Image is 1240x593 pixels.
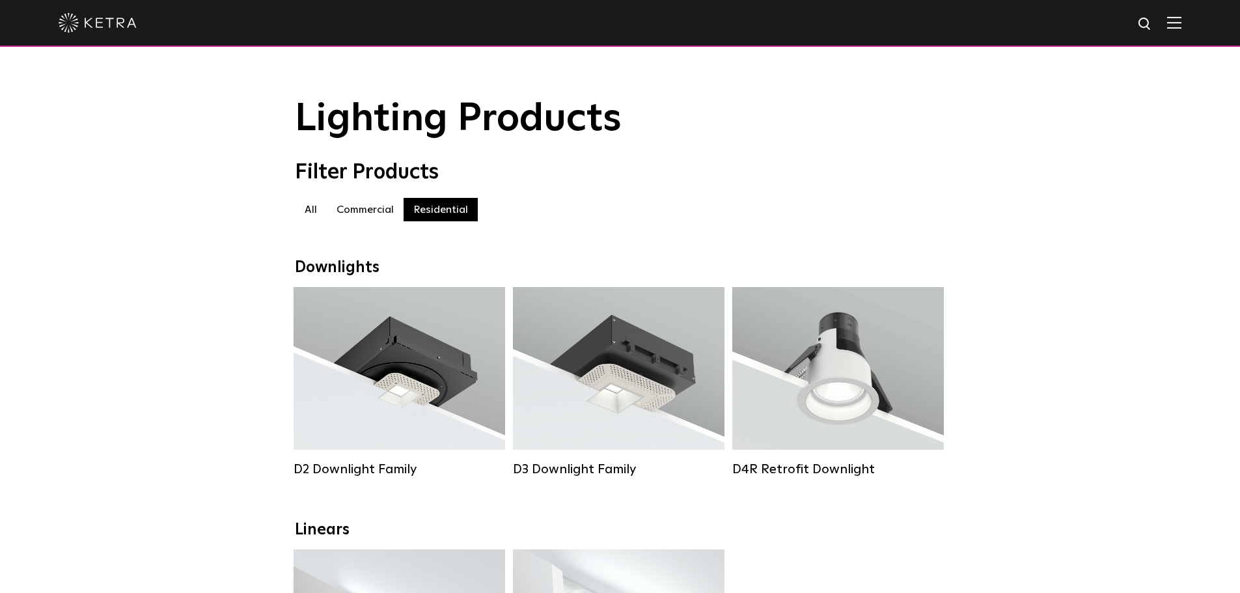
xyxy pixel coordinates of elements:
[294,287,505,477] a: D2 Downlight Family Lumen Output:1200Colors:White / Black / Gloss Black / Silver / Bronze / Silve...
[59,13,137,33] img: ketra-logo-2019-white
[295,198,327,221] label: All
[295,258,946,277] div: Downlights
[295,160,946,185] div: Filter Products
[1137,16,1153,33] img: search icon
[732,462,944,477] div: D4R Retrofit Downlight
[732,287,944,477] a: D4R Retrofit Downlight Lumen Output:800Colors:White / BlackBeam Angles:15° / 25° / 40° / 60°Watta...
[404,198,478,221] label: Residential
[295,100,622,139] span: Lighting Products
[295,521,946,540] div: Linears
[513,462,724,477] div: D3 Downlight Family
[513,287,724,477] a: D3 Downlight Family Lumen Output:700 / 900 / 1100Colors:White / Black / Silver / Bronze / Paintab...
[1167,16,1181,29] img: Hamburger%20Nav.svg
[294,462,505,477] div: D2 Downlight Family
[327,198,404,221] label: Commercial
